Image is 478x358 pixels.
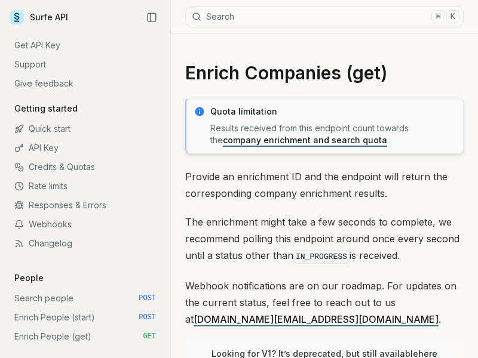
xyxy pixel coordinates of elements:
a: Webhooks [10,215,161,234]
p: Getting started [10,103,82,115]
a: company enrichment and search quota [223,135,387,145]
button: Collapse Sidebar [143,8,161,26]
kbd: ⌘ [431,10,445,23]
p: Quota limitation [210,106,456,118]
a: Surfe API [10,8,68,26]
a: API Key [10,138,161,158]
span: POST [139,313,156,322]
a: Search people POST [10,289,161,308]
a: Enrich People (get) GET [10,327,161,346]
code: IN_PROGRESS [293,250,350,264]
p: Results received from this endpoint count towards the . [210,122,456,146]
p: Provide an enrichment ID and the endpoint will return the corresponding company enrichment results. [185,168,464,202]
h1: Enrich Companies (get) [185,62,464,84]
a: Responses & Errors [10,196,161,215]
p: The enrichment might take a few seconds to complete, we recommend polling this endpoint around on... [185,214,464,266]
a: [DOMAIN_NAME][EMAIL_ADDRESS][DOMAIN_NAME] [194,313,439,325]
a: Changelog [10,234,161,253]
button: Search⌘K [185,6,464,27]
a: Credits & Quotas [10,158,161,177]
a: Rate limits [10,177,161,196]
span: POST [139,294,156,303]
span: GET [143,332,156,341]
a: Quick start [10,119,161,138]
a: Support [10,55,161,74]
a: Give feedback [10,74,161,93]
kbd: K [446,10,459,23]
a: Enrich People (start) POST [10,308,161,327]
a: Get API Key [10,36,161,55]
p: Webhook notifications are on our roadmap. For updates on the current status, feel free to reach o... [185,277,464,328]
p: People [10,272,48,284]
